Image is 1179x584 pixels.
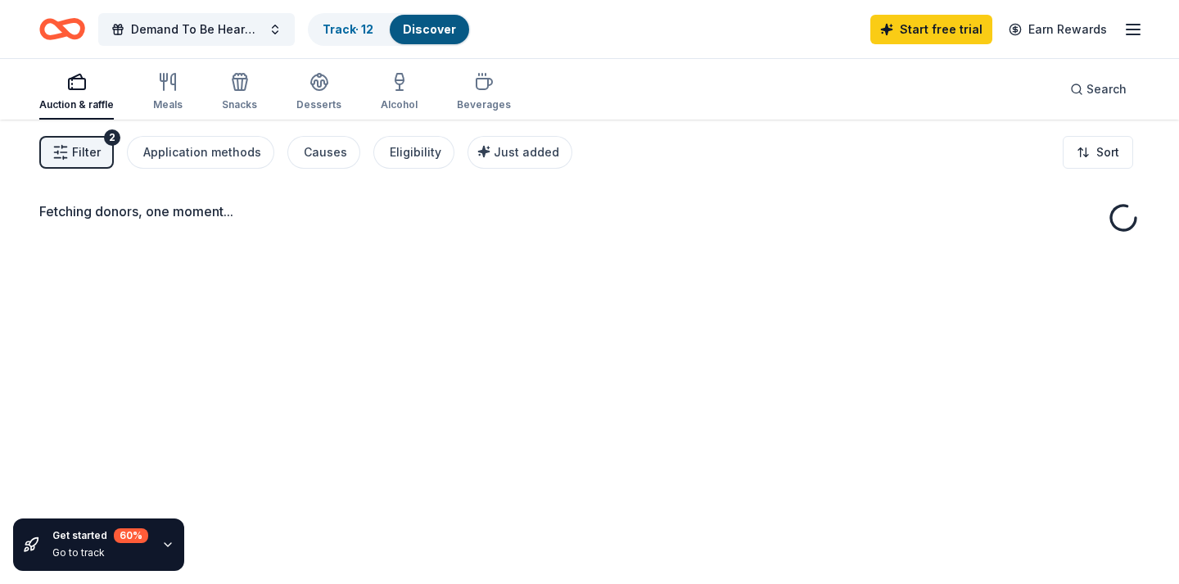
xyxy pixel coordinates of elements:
div: Causes [304,143,347,162]
div: Eligibility [390,143,441,162]
div: Go to track [52,546,148,559]
button: Beverages [457,66,511,120]
button: Search [1057,73,1140,106]
div: 2 [104,129,120,146]
button: Alcohol [381,66,418,120]
div: Meals [153,98,183,111]
span: Sort [1096,143,1119,162]
button: Snacks [222,66,257,120]
a: Discover [403,22,456,36]
button: Demand To Be Heard Residency Silent Auction [98,13,295,46]
a: Home [39,10,85,48]
span: Search [1086,79,1127,99]
a: Earn Rewards [999,15,1117,44]
button: Track· 12Discover [308,13,471,46]
button: Filter2 [39,136,114,169]
div: Snacks [222,98,257,111]
div: Application methods [143,143,261,162]
div: Auction & raffle [39,98,114,111]
span: Demand To Be Heard Residency Silent Auction [131,20,262,39]
div: Get started [52,528,148,543]
button: Sort [1063,136,1133,169]
div: Desserts [296,98,341,111]
div: 60 % [114,528,148,543]
button: Eligibility [373,136,454,169]
div: Fetching donors, one moment... [39,201,1140,221]
div: Beverages [457,98,511,111]
button: Causes [287,136,360,169]
button: Meals [153,66,183,120]
a: Start free trial [870,15,992,44]
button: Auction & raffle [39,66,114,120]
a: Track· 12 [323,22,373,36]
button: Application methods [127,136,274,169]
button: Just added [468,136,572,169]
span: Just added [494,145,559,159]
div: Alcohol [381,98,418,111]
button: Desserts [296,66,341,120]
span: Filter [72,143,101,162]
